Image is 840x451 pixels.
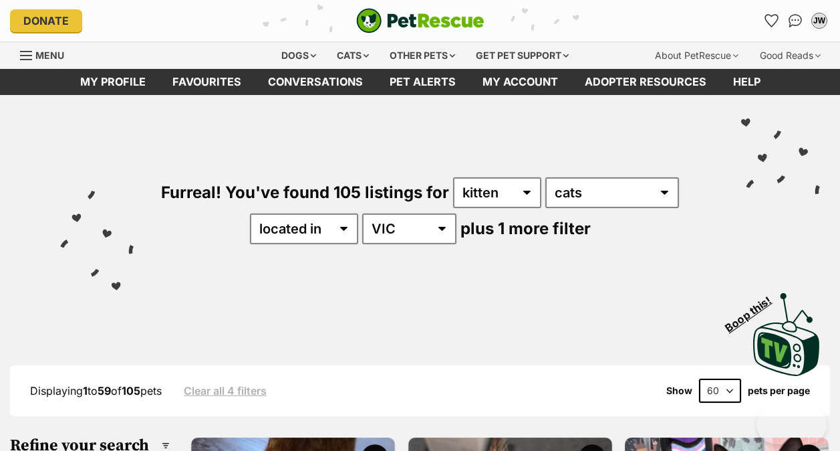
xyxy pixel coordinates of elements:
[753,293,820,376] img: PetRescue TV logo
[666,385,692,396] span: Show
[466,42,578,69] div: Get pet support
[813,14,826,27] div: JW
[159,69,255,95] a: Favourites
[380,42,464,69] div: Other pets
[272,42,325,69] div: Dogs
[35,50,64,61] span: Menu
[460,219,591,238] span: plus 1 more filter
[809,10,830,31] button: My account
[356,8,484,33] a: PetRescue
[785,10,806,31] a: Conversations
[760,10,830,31] ul: Account quick links
[720,69,774,95] a: Help
[20,42,74,66] a: Menu
[723,286,785,334] span: Boop this!
[10,9,82,32] a: Donate
[376,69,469,95] a: Pet alerts
[30,384,162,397] span: Displaying to of pets
[469,69,571,95] a: My account
[255,69,376,95] a: conversations
[98,384,111,397] strong: 59
[161,183,449,202] span: Furreal! You've found 105 listings for
[753,281,820,379] a: Boop this!
[83,384,88,397] strong: 1
[760,10,782,31] a: Favourites
[184,385,267,397] a: Clear all 4 filters
[327,42,378,69] div: Cats
[646,42,748,69] div: About PetRescue
[756,404,827,444] iframe: Help Scout Beacon - Open
[356,8,484,33] img: logo-cat-932fe2b9b8326f06289b0f2fb663e598f794de774fb13d1741a6617ecf9a85b4.svg
[122,384,140,397] strong: 105
[789,14,803,27] img: chat-41dd97257d64d25036548639549fe6c8038ab92f7586957e7f3b1b290dea8141.svg
[67,69,159,95] a: My profile
[748,385,810,396] label: pets per page
[750,42,830,69] div: Good Reads
[571,69,720,95] a: Adopter resources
